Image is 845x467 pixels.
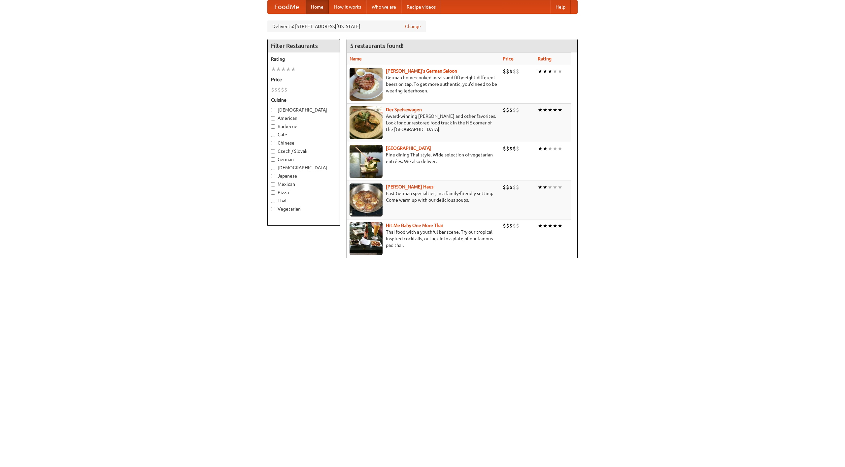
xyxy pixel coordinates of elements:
input: Vegetarian [271,207,275,211]
input: Barbecue [271,124,275,129]
li: ★ [538,106,543,114]
a: [PERSON_NAME]'s German Saloon [386,68,457,74]
li: ★ [543,183,548,191]
li: ★ [543,68,548,75]
input: American [271,116,275,120]
label: Vegetarian [271,206,336,212]
li: $ [271,86,274,93]
a: Who we are [366,0,401,14]
label: Barbecue [271,123,336,130]
li: $ [506,145,509,152]
label: Czech / Slovak [271,148,336,154]
p: Fine dining Thai-style. Wide selection of vegetarian entrées. We also deliver. [350,151,497,165]
input: [DEMOGRAPHIC_DATA] [271,108,275,112]
li: $ [503,222,506,229]
li: ★ [548,106,553,114]
li: $ [516,68,519,75]
a: Price [503,56,514,61]
li: $ [509,222,513,229]
h5: Price [271,76,336,83]
a: Der Speisewagen [386,107,422,112]
li: ★ [291,66,296,73]
li: $ [513,222,516,229]
li: ★ [553,106,558,114]
li: ★ [286,66,291,73]
label: Chinese [271,140,336,146]
li: $ [503,68,506,75]
a: How it works [329,0,366,14]
a: Recipe videos [401,0,441,14]
b: Hit Me Baby One More Thai [386,223,443,228]
li: ★ [543,106,548,114]
label: Pizza [271,189,336,196]
li: $ [274,86,278,93]
label: Cafe [271,131,336,138]
li: ★ [558,183,562,191]
p: East German specialties, in a family-friendly setting. Come warm up with our delicious soups. [350,190,497,203]
li: $ [509,145,513,152]
img: kohlhaus.jpg [350,183,383,217]
a: FoodMe [268,0,306,14]
input: German [271,157,275,162]
a: [GEOGRAPHIC_DATA] [386,146,431,151]
a: [PERSON_NAME] Haus [386,184,433,189]
label: [DEMOGRAPHIC_DATA] [271,164,336,171]
li: $ [506,183,509,191]
li: $ [513,106,516,114]
p: Thai food with a youthful bar scene. Try our tropical inspired cocktails, or tuck into a plate of... [350,229,497,249]
li: $ [516,183,519,191]
li: ★ [553,222,558,229]
li: $ [509,106,513,114]
a: Help [550,0,571,14]
li: ★ [271,66,276,73]
a: Home [306,0,329,14]
img: babythai.jpg [350,222,383,255]
li: ★ [538,68,543,75]
li: ★ [548,145,553,152]
li: $ [513,145,516,152]
li: $ [506,106,509,114]
li: ★ [538,222,543,229]
li: $ [509,68,513,75]
li: ★ [543,145,548,152]
img: esthers.jpg [350,68,383,101]
li: $ [281,86,284,93]
li: $ [503,183,506,191]
p: German home-cooked meals and fifty-eight different beers on tap. To get more authentic, you'd nee... [350,74,497,94]
h5: Cuisine [271,97,336,103]
li: ★ [553,183,558,191]
h4: Filter Restaurants [268,39,340,52]
li: $ [503,106,506,114]
input: Czech / Slovak [271,149,275,153]
li: ★ [558,145,562,152]
li: $ [278,86,281,93]
input: Cafe [271,133,275,137]
label: American [271,115,336,121]
img: satay.jpg [350,145,383,178]
li: $ [506,68,509,75]
li: $ [503,145,506,152]
img: speisewagen.jpg [350,106,383,139]
li: ★ [538,145,543,152]
input: Pizza [271,190,275,195]
p: Award-winning [PERSON_NAME] and other favorites. Look for our restored food truck in the NE corne... [350,113,497,133]
label: [DEMOGRAPHIC_DATA] [271,107,336,113]
li: ★ [548,222,553,229]
div: Deliver to: [STREET_ADDRESS][US_STATE] [267,20,426,32]
li: $ [506,222,509,229]
label: German [271,156,336,163]
li: $ [516,106,519,114]
a: Name [350,56,362,61]
ng-pluralize: 5 restaurants found! [350,43,404,49]
li: $ [516,222,519,229]
li: ★ [548,183,553,191]
input: Japanese [271,174,275,178]
li: $ [513,183,516,191]
input: Chinese [271,141,275,145]
label: Thai [271,197,336,204]
input: Mexican [271,182,275,186]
